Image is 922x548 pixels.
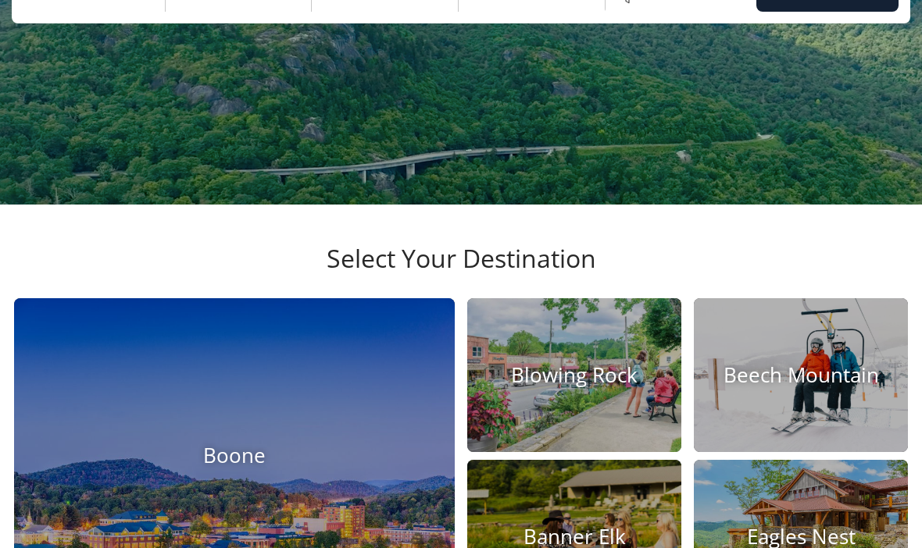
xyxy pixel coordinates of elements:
h3: Select Your Destination [12,244,910,298]
a: Beech Mountain [694,298,908,452]
h4: Blowing Rock [467,363,681,387]
a: Blowing Rock [467,298,681,452]
h4: Beech Mountain [694,363,908,387]
h4: Boone [14,444,455,468]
